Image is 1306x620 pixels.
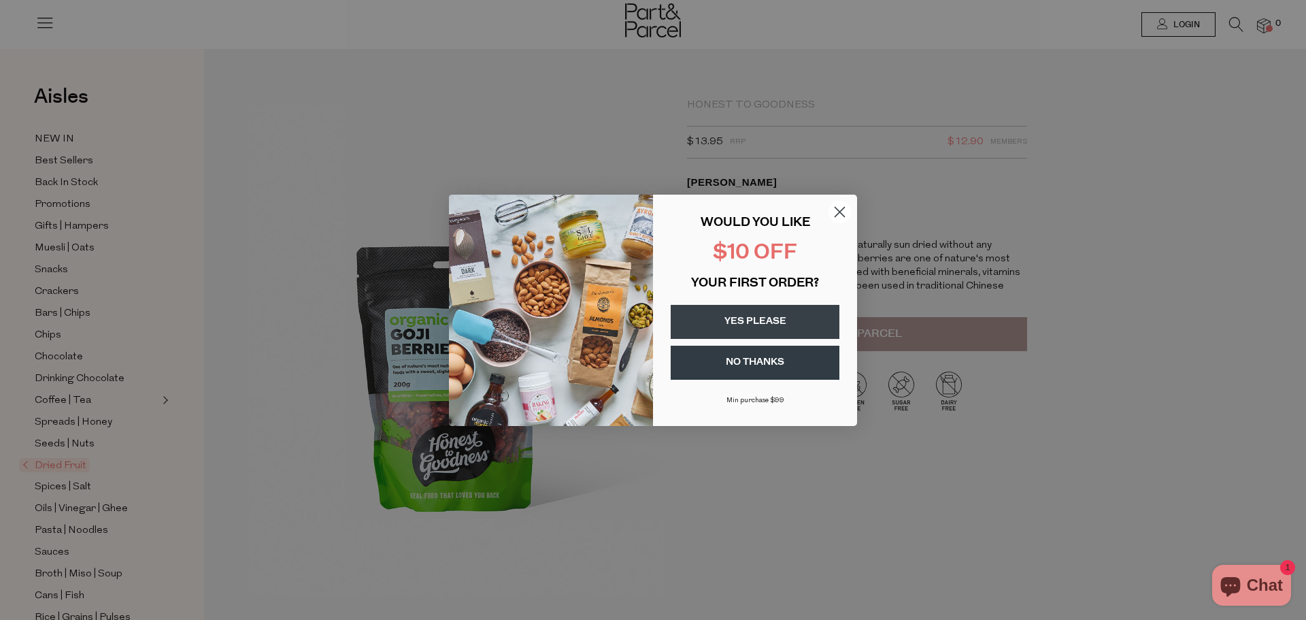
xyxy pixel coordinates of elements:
[828,200,852,224] button: Close dialog
[449,195,653,426] img: 43fba0fb-7538-40bc-babb-ffb1a4d097bc.jpeg
[671,305,839,339] button: YES PLEASE
[726,397,784,404] span: Min purchase $99
[701,217,810,229] span: WOULD YOU LIKE
[713,243,797,264] span: $10 OFF
[1208,565,1295,609] inbox-online-store-chat: Shopify online store chat
[671,346,839,380] button: NO THANKS
[691,278,819,290] span: YOUR FIRST ORDER?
